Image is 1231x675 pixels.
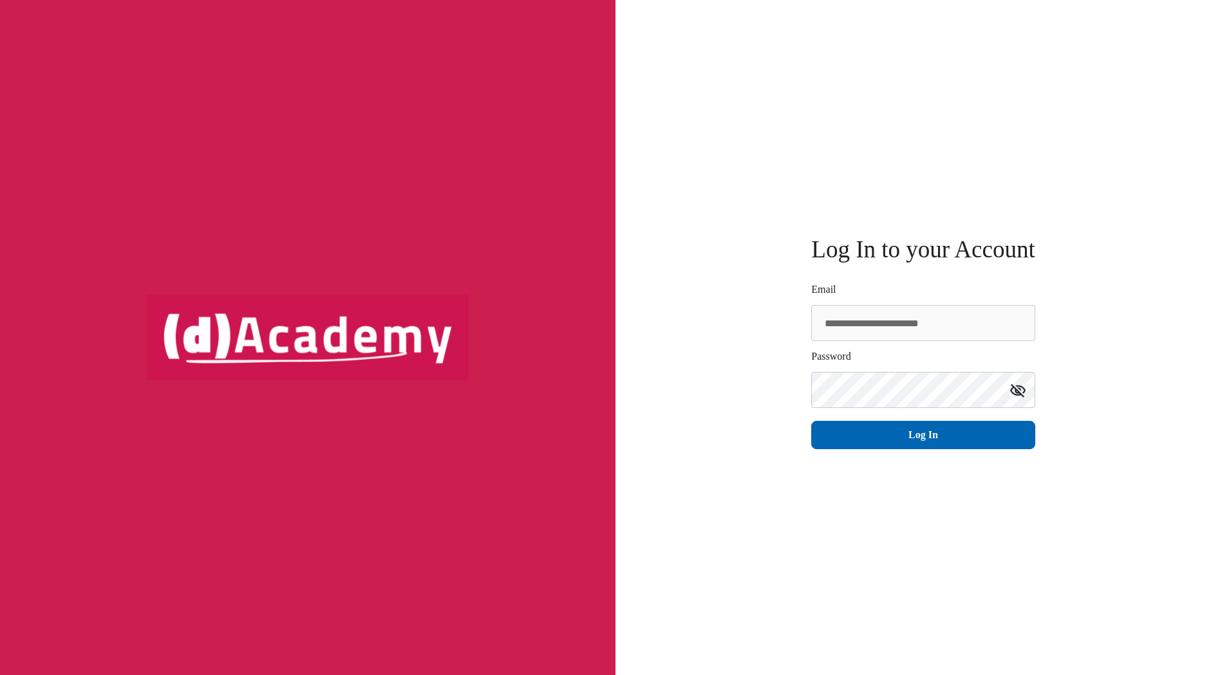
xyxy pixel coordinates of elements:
img: icon [1010,384,1026,398]
label: Email [811,281,836,299]
label: Password [811,347,850,365]
h3: Log In to your Account [811,239,1035,260]
img: logo [147,295,469,380]
button: Log In [811,421,1035,449]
